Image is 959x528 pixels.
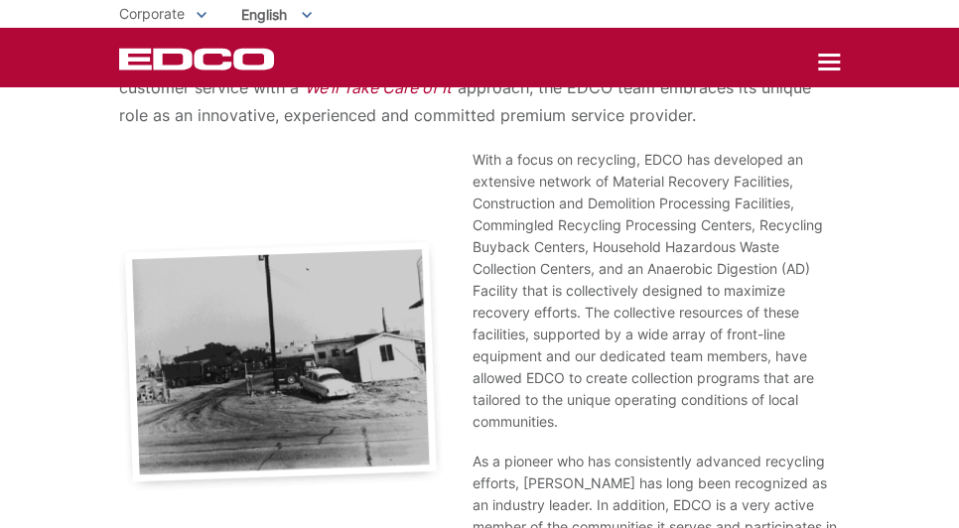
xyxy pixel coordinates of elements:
img: EDCO facility [119,239,443,491]
a: EDCD logo. Return to the homepage. [119,48,277,70]
em: “We’ll Take Care of It” [299,77,458,97]
p: With a focus on recycling, EDCO has developed an extensive network of Material Recovery Facilitie... [473,149,840,433]
span: Corporate [119,5,185,22]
